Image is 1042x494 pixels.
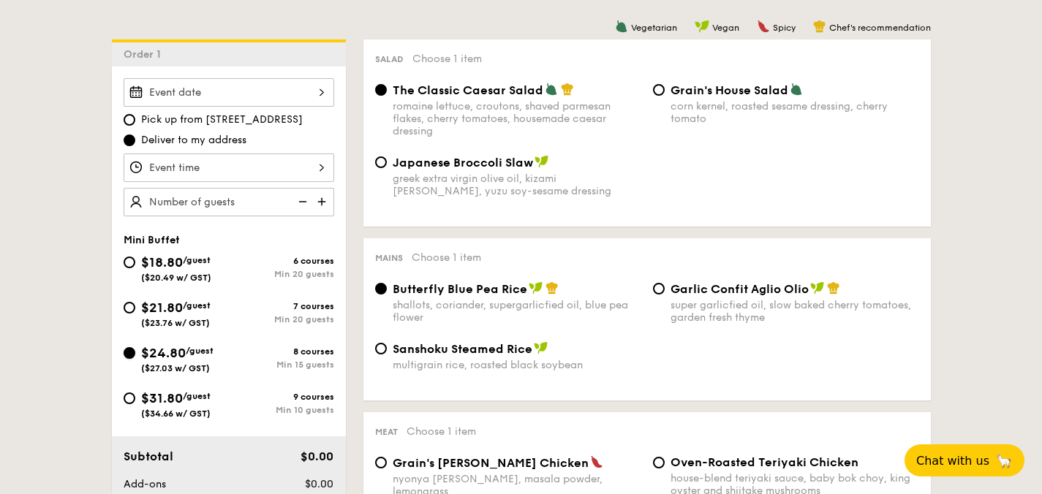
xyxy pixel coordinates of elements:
span: Oven-Roasted Teriyaki Chicken [671,455,858,469]
div: Min 20 guests [229,269,334,279]
img: icon-vegan.f8ff3823.svg [695,20,709,33]
span: $0.00 [301,449,333,463]
input: $21.80/guest($23.76 w/ GST)7 coursesMin 20 guests [124,302,135,313]
input: Sanshoku Steamed Ricemultigrain rice, roasted black soybean [375,343,387,354]
img: icon-chef-hat.a58ddaea.svg [813,20,826,33]
div: multigrain rice, roasted black soybean [393,359,641,371]
input: Number of guests [124,188,334,216]
input: Japanese Broccoli Slawgreek extra virgin olive oil, kizami [PERSON_NAME], yuzu soy-sesame dressing [375,156,387,168]
span: ($20.49 w/ GST) [141,273,211,283]
span: Salad [375,54,404,64]
input: Oven-Roasted Teriyaki Chickenhouse-blend teriyaki sauce, baby bok choy, king oyster and shiitake ... [653,457,665,468]
img: icon-chef-hat.a58ddaea.svg [561,83,574,96]
input: Deliver to my address [124,134,135,146]
div: 7 courses [229,301,334,311]
img: icon-chef-hat.a58ddaea.svg [545,281,559,294]
button: Chat with us🦙 [905,444,1024,476]
div: greek extra virgin olive oil, kizami [PERSON_NAME], yuzu soy-sesame dressing [393,172,641,197]
span: $24.80 [141,345,186,361]
span: Spicy [773,23,796,33]
span: /guest [183,300,211,311]
input: Pick up from [STREET_ADDRESS] [124,114,135,126]
div: 8 courses [229,346,334,357]
img: icon-spicy.37a8142b.svg [590,455,603,468]
span: Mini Buffet [124,234,180,246]
div: romaine lettuce, croutons, shaved parmesan flakes, cherry tomatoes, housemade caesar dressing [393,100,641,137]
span: $0.00 [305,478,333,490]
div: Min 20 guests [229,314,334,324]
img: icon-vegetarian.fe4039eb.svg [790,83,803,96]
span: Choose 1 item [412,53,482,65]
img: icon-vegan.f8ff3823.svg [810,281,825,294]
span: Garlic Confit Aglio Olio [671,282,809,296]
img: icon-spicy.37a8142b.svg [757,20,770,33]
span: ($27.03 w/ GST) [141,363,210,373]
input: $24.80/guest($27.03 w/ GST)8 coursesMin 15 guests [124,347,135,359]
input: Garlic Confit Aglio Oliosuper garlicfied oil, slow baked cherry tomatoes, garden fresh thyme [653,283,665,294]
span: Pick up from [STREET_ADDRESS] [141,113,303,127]
img: icon-vegetarian.fe4039eb.svg [615,20,628,33]
img: icon-vegan.f8ff3823.svg [535,155,549,168]
div: Min 15 guests [229,360,334,370]
span: Vegetarian [631,23,677,33]
span: ($34.66 w/ GST) [141,408,211,419]
span: Order 1 [124,48,167,61]
input: Grain's House Saladcorn kernel, roasted sesame dressing, cherry tomato [653,84,665,96]
span: The Classic Caesar Salad [393,83,543,97]
span: /guest [183,255,211,265]
img: icon-vegan.f8ff3823.svg [529,281,543,294]
span: Subtotal [124,449,173,463]
span: Chat with us [916,454,989,468]
div: shallots, coriander, supergarlicfied oil, blue pea flower [393,299,641,324]
span: Chef's recommendation [829,23,931,33]
input: Event time [124,153,334,182]
input: $31.80/guest($34.66 w/ GST)9 coursesMin 10 guests [124,392,135,404]
span: Deliver to my address [141,133,246,148]
span: $31.80 [141,390,183,406]
img: icon-vegetarian.fe4039eb.svg [545,83,558,96]
input: Event date [124,78,334,107]
span: Japanese Broccoli Slaw [393,156,533,170]
div: 6 courses [229,256,334,266]
span: $21.80 [141,300,183,316]
span: Add-ons [124,478,166,490]
span: Mains [375,253,403,263]
span: /guest [186,346,214,356]
span: Grain's [PERSON_NAME] Chicken [393,456,589,470]
input: Grain's [PERSON_NAME] Chickennyonya [PERSON_NAME], masala powder, lemongrass [375,457,387,468]
span: 🦙 [995,452,1013,469]
span: $18.80 [141,254,183,270]
div: Min 10 guests [229,405,334,415]
span: Butterfly Blue Pea Rice [393,282,527,296]
span: Vegan [712,23,739,33]
input: The Classic Caesar Saladromaine lettuce, croutons, shaved parmesan flakes, cherry tomatoes, house... [375,84,387,96]
span: Sanshoku Steamed Rice [393,342,532,356]
div: corn kernel, roasted sesame dressing, cherry tomato [671,100,919,125]
span: /guest [183,391,211,401]
span: ($23.76 w/ GST) [141,318,210,328]
img: icon-add.58712e84.svg [312,188,334,216]
span: Grain's House Salad [671,83,788,97]
span: Choose 1 item [412,251,481,264]
div: super garlicfied oil, slow baked cherry tomatoes, garden fresh thyme [671,299,919,324]
span: Choose 1 item [407,425,476,438]
div: 9 courses [229,392,334,402]
span: Meat [375,427,398,437]
img: icon-chef-hat.a58ddaea.svg [827,281,840,294]
img: icon-reduce.1d2dbef1.svg [290,188,312,216]
input: Butterfly Blue Pea Riceshallots, coriander, supergarlicfied oil, blue pea flower [375,283,387,294]
img: icon-vegan.f8ff3823.svg [534,341,548,354]
input: $18.80/guest($20.49 w/ GST)6 coursesMin 20 guests [124,256,135,268]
